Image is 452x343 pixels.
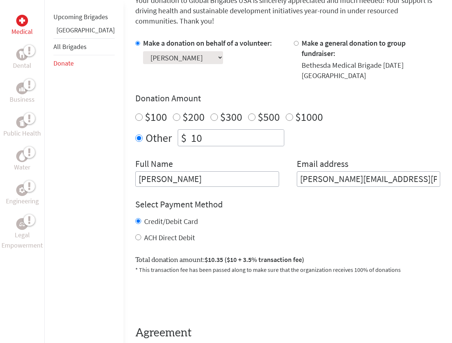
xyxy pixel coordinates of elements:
[144,233,195,242] label: ACH Direct Debit
[135,92,440,104] h4: Donation Amount
[302,38,406,58] label: Make a general donation to group fundraiser:
[16,218,28,230] div: Legal Empowerment
[145,110,167,124] label: $100
[297,158,348,171] label: Email address
[10,94,35,105] p: Business
[53,55,115,71] li: Donate
[135,199,440,210] h4: Select Payment Method
[297,171,441,187] input: Your Email
[302,60,441,81] div: Bethesda Medical Brigade [DATE] [GEOGRAPHIC_DATA]
[53,42,87,51] a: All Brigades
[190,130,284,146] input: Enter Amount
[6,196,39,206] p: Engineering
[295,110,323,124] label: $1000
[135,283,247,312] iframe: reCAPTCHA
[135,265,440,274] p: * This transaction fee has been passed along to make sure that the organization receives 100% of ...
[16,15,28,27] div: Medical
[205,255,304,264] span: $10.35 ($10 + 3.5% transaction fee)
[19,18,25,24] img: Medical
[16,184,28,196] div: Engineering
[56,26,115,34] a: [GEOGRAPHIC_DATA]
[53,25,115,38] li: Guatemala
[144,217,198,226] label: Credit/Debit Card
[16,83,28,94] div: Business
[135,326,440,340] h4: Agreement
[19,187,25,193] img: Engineering
[6,184,39,206] a: EngineeringEngineering
[1,218,43,251] a: Legal EmpowermentLegal Empowerment
[16,49,28,60] div: Dental
[53,9,115,25] li: Upcoming Brigades
[19,119,25,126] img: Public Health
[3,128,41,139] p: Public Health
[53,38,115,55] li: All Brigades
[19,85,25,91] img: Business
[11,15,33,37] a: MedicalMedical
[19,51,25,58] img: Dental
[53,13,108,21] a: Upcoming Brigades
[13,60,31,71] p: Dental
[13,49,31,71] a: DentalDental
[3,116,41,139] a: Public HealthPublic Health
[53,59,74,67] a: Donate
[146,129,172,146] label: Other
[182,110,205,124] label: $200
[135,158,173,171] label: Full Name
[220,110,242,124] label: $300
[14,162,30,172] p: Water
[19,152,25,160] img: Water
[258,110,280,124] label: $500
[16,150,28,162] div: Water
[19,222,25,226] img: Legal Empowerment
[135,171,279,187] input: Enter Full Name
[16,116,28,128] div: Public Health
[178,130,190,146] div: $
[14,150,30,172] a: WaterWater
[143,38,272,48] label: Make a donation on behalf of a volunteer:
[135,255,304,265] label: Total donation amount:
[11,27,33,37] p: Medical
[10,83,35,105] a: BusinessBusiness
[1,230,43,251] p: Legal Empowerment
